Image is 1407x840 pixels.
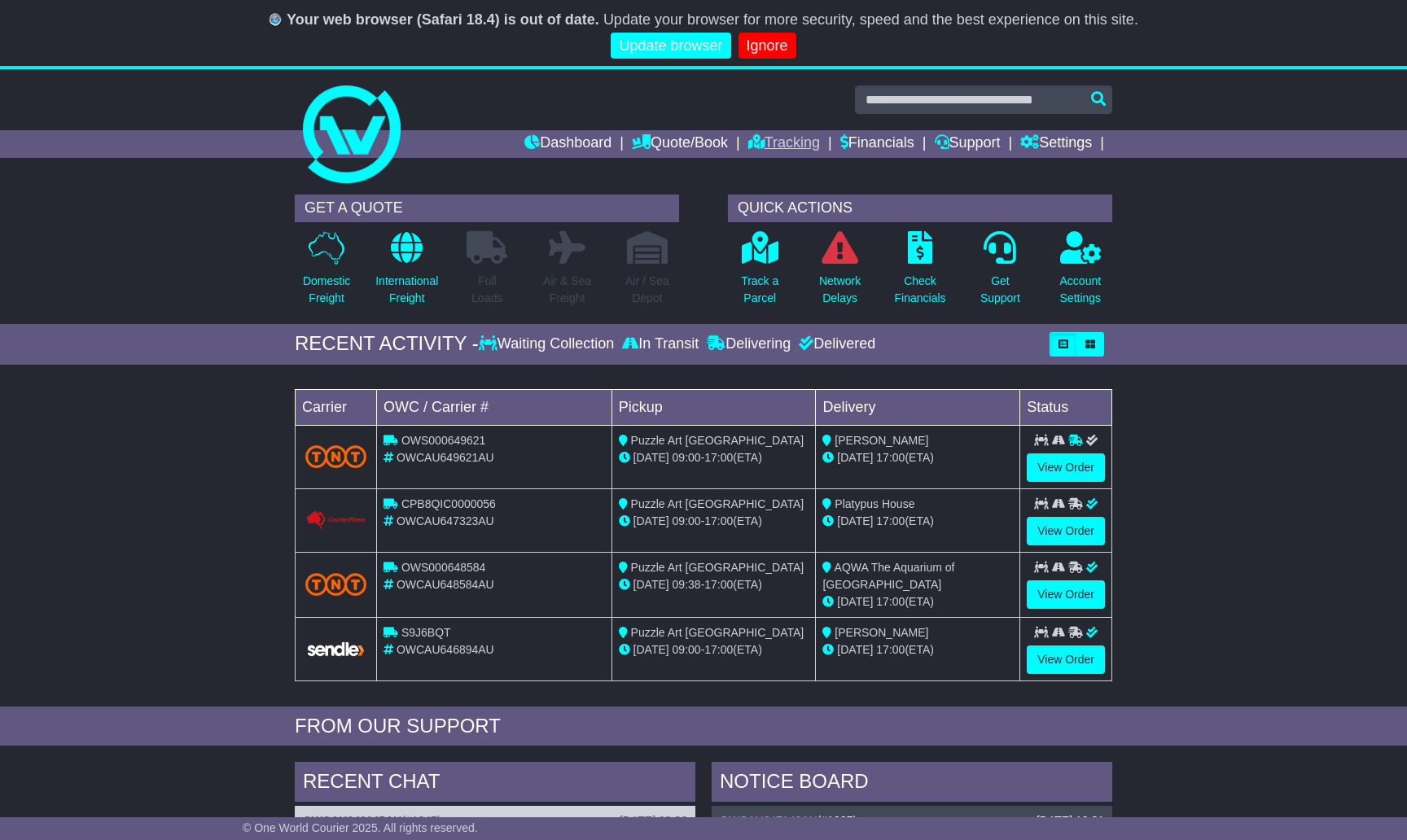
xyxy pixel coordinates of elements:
[633,451,669,464] span: [DATE]
[467,273,507,307] p: Full Loads
[619,641,809,658] div: - (ETA)
[305,445,366,467] img: TNT_Domestic.png
[748,130,820,158] a: Tracking
[1059,230,1102,316] a: AccountSettings
[740,230,779,316] a: Track aParcel
[876,595,905,608] span: 17:00
[835,434,928,447] span: [PERSON_NAME]
[397,451,494,464] span: OWCAU649621AU
[840,130,914,158] a: Financials
[305,573,366,595] img: TNT_Domestic.png
[397,643,494,656] span: OWCAU646894AU
[633,643,669,656] span: [DATE]
[619,513,809,530] div: - (ETA)
[295,332,479,356] div: RECENT ACTIVITY -
[1020,389,1112,425] td: Status
[728,195,1112,222] div: QUICK ACTIONS
[401,626,451,639] span: S9J6BQT
[876,514,905,527] span: 17:00
[835,626,928,639] span: [PERSON_NAME]
[1037,814,1104,828] div: [DATE] 10:31
[837,595,873,608] span: [DATE]
[405,814,437,827] span: #1847
[980,273,1020,307] p: Get Support
[795,335,875,353] div: Delivered
[620,814,687,828] div: [DATE] 08:36
[305,510,366,530] img: GetCarrierServiceLogo
[397,514,494,527] span: OWCAU647323AU
[822,641,1013,658] div: (ETA)
[673,643,701,656] span: 09:00
[837,643,873,656] span: [DATE]
[295,762,695,806] div: RECENT CHAT
[703,335,795,353] div: Delivering
[673,451,701,464] span: 09:00
[822,513,1013,530] div: (ETA)
[704,451,733,464] span: 17:00
[625,273,669,307] p: Air / Sea Depot
[295,195,679,222] div: GET A QUOTE
[980,230,1021,316] a: GetSupport
[704,514,733,527] span: 17:00
[704,578,733,591] span: 17:00
[303,814,401,827] a: OWCAU646045AU
[401,497,496,510] span: CPB8QIC0000056
[816,389,1020,425] td: Delivery
[633,578,669,591] span: [DATE]
[1027,580,1105,609] a: View Order
[302,230,351,316] a: DomesticFreight
[1020,130,1092,158] a: Settings
[1027,517,1105,545] a: View Order
[619,576,809,593] div: - (ETA)
[837,451,873,464] span: [DATE]
[618,335,703,353] div: In Transit
[243,821,478,834] span: © One World Courier 2025. All rights reserved.
[305,641,366,658] img: GetCarrierServiceLogo
[524,130,611,158] a: Dashboard
[818,230,861,316] a: NetworkDelays
[631,497,804,510] span: Puzzle Art [GEOGRAPHIC_DATA]
[611,33,730,59] a: Update browser
[543,273,591,307] p: Air & Sea Freight
[819,273,861,307] p: Network Delays
[822,814,853,827] span: #1927
[1060,273,1102,307] p: Account Settings
[837,514,873,527] span: [DATE]
[673,578,701,591] span: 09:38
[295,715,1112,738] div: FROM OUR SUPPORT
[822,449,1013,466] div: (ETA)
[401,434,486,447] span: OWS000649621
[895,273,946,307] p: Check Financials
[876,643,905,656] span: 17:00
[876,451,905,464] span: 17:00
[303,273,350,307] p: Domestic Freight
[401,561,486,574] span: OWS000648584
[720,814,1104,828] div: ( )
[632,130,728,158] a: Quote/Book
[673,514,701,527] span: 09:00
[287,11,599,28] b: Your web browser (Safari 18.4) is out of date.
[631,626,804,639] span: Puzzle Art [GEOGRAPHIC_DATA]
[712,762,1112,806] div: NOTICE BOARD
[894,230,947,316] a: CheckFinancials
[1027,645,1105,674] a: View Order
[631,434,804,447] span: Puzzle Art [GEOGRAPHIC_DATA]
[375,230,439,316] a: InternationalFreight
[296,389,377,425] td: Carrier
[619,449,809,466] div: - (ETA)
[603,11,1138,28] span: Update your browser for more security, speed and the best experience on this site.
[303,814,687,828] div: ( )
[375,273,438,307] p: International Freight
[835,497,914,510] span: Platypus House
[633,514,669,527] span: [DATE]
[611,389,816,425] td: Pickup
[479,335,618,353] div: Waiting Collection
[1027,453,1105,482] a: View Order
[377,389,612,425] td: OWC / Carrier #
[741,273,778,307] p: Track a Parcel
[822,561,954,591] span: AQWA The Aquarium of [GEOGRAPHIC_DATA]
[720,814,817,827] a: OWCAU647149AU
[822,593,1013,610] div: (ETA)
[397,578,494,591] span: OWCAU648584AU
[704,643,733,656] span: 17:00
